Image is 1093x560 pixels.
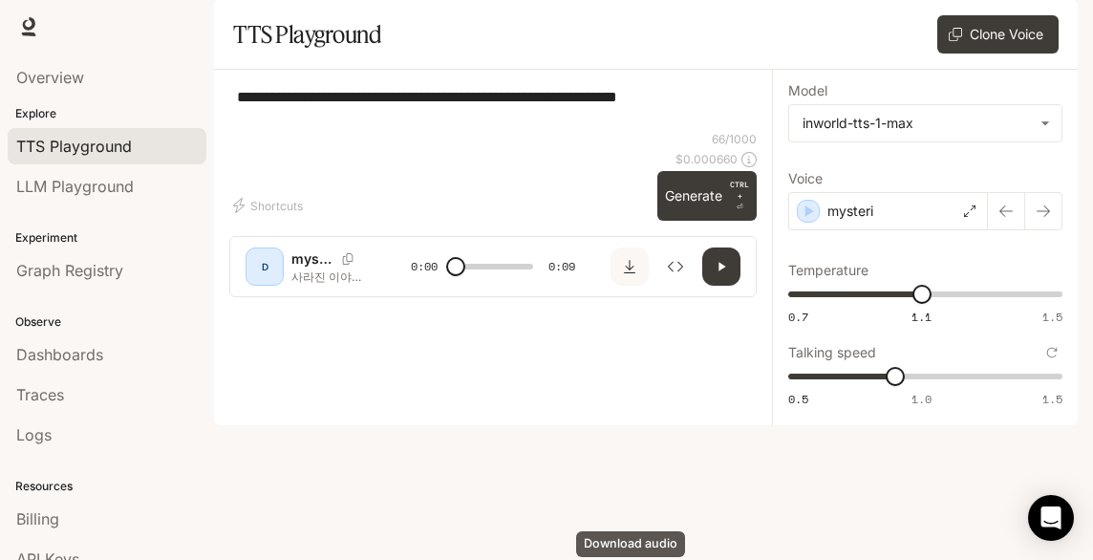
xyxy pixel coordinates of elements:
[937,15,1059,54] button: Clone Voice
[788,391,808,407] span: 0.5
[411,257,438,276] span: 0:00
[334,253,361,265] button: Copy Voice ID
[657,171,757,221] button: GenerateCTRL +⏎
[788,172,823,185] p: Voice
[291,249,334,269] p: mysteri
[233,15,381,54] h1: TTS Playground
[788,84,827,97] p: Model
[249,251,280,282] div: D
[788,264,868,277] p: Temperature
[1041,342,1062,363] button: Reset to default
[1042,391,1062,407] span: 1.5
[730,179,749,213] p: ⏎
[911,309,932,325] span: 1.1
[730,179,749,202] p: CTRL +
[712,131,757,147] p: 66 / 1000
[827,202,873,221] p: mysteri
[576,531,685,557] div: Download audio
[548,257,575,276] span: 0:09
[656,248,695,286] button: Inspect
[611,248,649,286] button: Download audio
[803,114,1031,133] div: inworld-tts-1-max
[1028,495,1074,541] div: Open Intercom Messenger
[788,309,808,325] span: 0.7
[789,105,1061,141] div: inworld-tts-1-max
[788,346,876,359] p: Talking speed
[675,151,738,167] p: $ 0.000660
[291,269,365,285] p: 사라진 이야기, [DATE] 우리는 마지막 원고를 완성하지 못하고 사라져야만 했던 한 소설가의 비극적인 미스터리를 추적합니다.
[911,391,932,407] span: 1.0
[229,190,311,221] button: Shortcuts
[1042,309,1062,325] span: 1.5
